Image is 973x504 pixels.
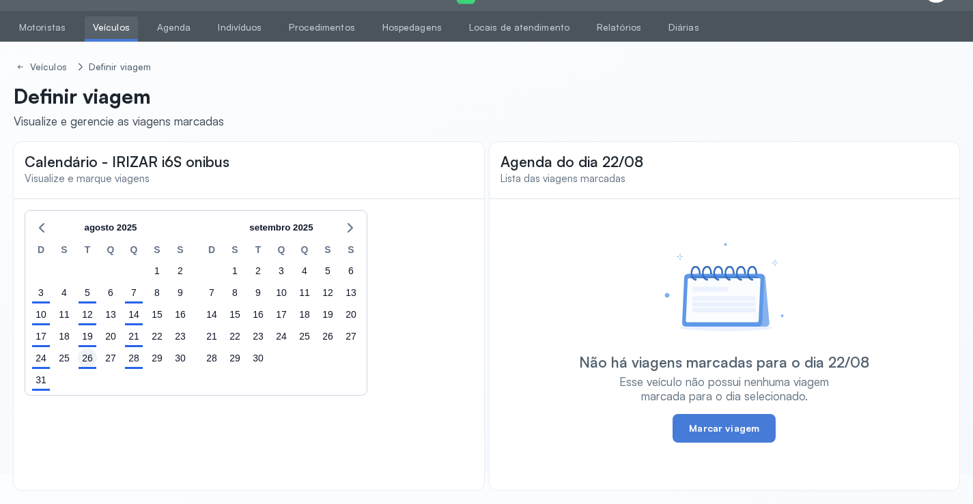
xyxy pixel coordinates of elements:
div: sábado, 20 de set. de 2025 [341,305,361,324]
div: sexta-feira, 29 de ago. de 2025 [147,349,167,368]
span: setembro 2025 [249,218,313,238]
div: Não há viagens marcadas para o dia 22/08 [579,353,869,371]
a: Procedimentos [281,16,363,39]
div: S [339,242,363,260]
div: sexta-feira, 8 de ago. de 2025 [147,283,167,302]
a: Hospedagens [374,16,450,39]
div: terça-feira, 12 de ago. de 2025 [78,305,97,324]
div: sexta-feira, 26 de set. de 2025 [318,327,337,346]
div: segunda-feira, 11 de ago. de 2025 [55,305,74,324]
img: Imagem de que indica que não há viagens marcadas [664,243,784,331]
div: Esse veículo não possui nenhuma viagem marcada para o dia selecionado. [619,374,830,404]
div: quinta-feira, 18 de set. de 2025 [295,305,314,324]
div: terça-feira, 23 de set. de 2025 [249,327,268,346]
div: quinta-feira, 11 de set. de 2025 [295,283,314,302]
div: sábado, 23 de ago. de 2025 [171,327,190,346]
div: T [76,242,99,260]
div: quinta-feira, 21 de ago. de 2025 [124,327,143,346]
div: sábado, 27 de set. de 2025 [341,327,361,346]
button: Marcar viagem [673,414,776,443]
div: D [29,242,53,260]
div: terça-feira, 16 de set. de 2025 [249,305,268,324]
div: domingo, 31 de ago. de 2025 [31,370,51,389]
div: domingo, 3 de ago. de 2025 [31,283,51,302]
a: Indivíduos [210,16,270,39]
div: domingo, 7 de set. de 2025 [202,283,221,302]
div: domingo, 14 de set. de 2025 [202,305,221,324]
div: sábado, 13 de set. de 2025 [341,283,361,302]
div: segunda-feira, 8 de set. de 2025 [225,283,244,302]
div: sábado, 9 de ago. de 2025 [171,283,190,302]
button: setembro 2025 [244,218,318,238]
div: terça-feira, 9 de set. de 2025 [249,283,268,302]
div: terça-feira, 30 de set. de 2025 [249,349,268,368]
div: Q [122,242,145,260]
span: Calendário - IRIZAR i6S onibus [25,153,229,171]
div: Q [293,242,316,260]
a: Definir viagem [86,59,154,76]
div: quarta-feira, 17 de set. de 2025 [272,305,291,324]
div: Definir viagem [89,61,151,73]
div: quinta-feira, 28 de ago. de 2025 [124,349,143,368]
div: terça-feira, 26 de ago. de 2025 [78,349,97,368]
div: segunda-feira, 29 de set. de 2025 [225,349,244,368]
div: segunda-feira, 18 de ago. de 2025 [55,327,74,346]
div: sábado, 30 de ago. de 2025 [171,349,190,368]
div: sábado, 6 de set. de 2025 [341,261,361,280]
div: domingo, 17 de ago. de 2025 [31,327,51,346]
div: segunda-feira, 1 de set. de 2025 [225,261,244,280]
div: quarta-feira, 10 de set. de 2025 [272,283,291,302]
div: S [53,242,76,260]
div: quinta-feira, 25 de set. de 2025 [295,327,314,346]
div: sexta-feira, 15 de ago. de 2025 [147,305,167,324]
div: T [246,242,270,260]
div: Veículos [30,61,70,73]
div: sexta-feira, 22 de ago. de 2025 [147,327,167,346]
div: quarta-feira, 3 de set. de 2025 [272,261,291,280]
a: Veículos [85,16,138,39]
div: segunda-feira, 15 de set. de 2025 [225,305,244,324]
a: Diárias [660,16,707,39]
div: quarta-feira, 20 de ago. de 2025 [101,327,120,346]
div: quinta-feira, 7 de ago. de 2025 [124,283,143,302]
div: segunda-feira, 25 de ago. de 2025 [55,349,74,368]
span: Agenda do dia 22/08 [500,153,643,171]
div: sexta-feira, 12 de set. de 2025 [318,283,337,302]
div: sexta-feira, 5 de set. de 2025 [318,261,337,280]
div: Q [270,242,293,260]
div: quarta-feira, 24 de set. de 2025 [272,327,291,346]
a: Motoristas [11,16,74,39]
div: quarta-feira, 27 de ago. de 2025 [101,349,120,368]
div: S [316,242,339,260]
div: S [169,242,192,260]
div: domingo, 21 de set. de 2025 [202,327,221,346]
div: sábado, 16 de ago. de 2025 [171,305,190,324]
span: Visualize e marque viagens [25,172,150,185]
a: Relatórios [589,16,649,39]
div: D [200,242,223,260]
span: agosto 2025 [84,218,137,238]
div: domingo, 28 de set. de 2025 [202,349,221,368]
button: agosto 2025 [79,218,142,238]
div: Q [99,242,122,260]
div: sexta-feira, 1 de ago. de 2025 [147,261,167,280]
div: domingo, 10 de ago. de 2025 [31,305,51,324]
a: Veículos [14,59,72,76]
div: Visualize e gerencie as viagens marcadas [14,114,224,128]
a: Locais de atendimento [461,16,578,39]
div: sábado, 2 de ago. de 2025 [171,261,190,280]
div: quinta-feira, 4 de set. de 2025 [295,261,314,280]
div: segunda-feira, 4 de ago. de 2025 [55,283,74,302]
div: sexta-feira, 19 de set. de 2025 [318,305,337,324]
div: domingo, 24 de ago. de 2025 [31,349,51,368]
div: quinta-feira, 14 de ago. de 2025 [124,305,143,324]
div: quarta-feira, 13 de ago. de 2025 [101,305,120,324]
div: quarta-feira, 6 de ago. de 2025 [101,283,120,302]
div: S [145,242,169,260]
div: segunda-feira, 22 de set. de 2025 [225,327,244,346]
div: terça-feira, 19 de ago. de 2025 [78,327,97,346]
a: Agenda [149,16,199,39]
span: Lista das viagens marcadas [500,172,625,185]
div: S [223,242,246,260]
div: terça-feira, 2 de set. de 2025 [249,261,268,280]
